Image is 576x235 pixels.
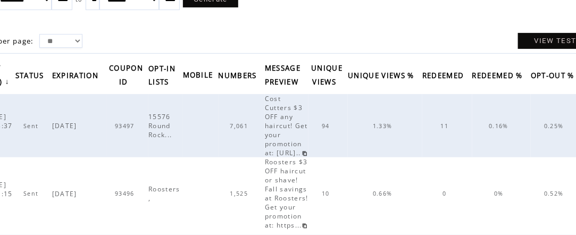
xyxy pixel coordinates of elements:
[441,122,452,130] span: 11
[265,157,308,230] span: Roosters $3 OFF haircut or shave! Fall savings at Roosters! Get your promotion at: https...
[494,190,506,197] span: 0%
[219,68,260,86] span: NUMBERS
[230,190,251,197] span: 1,525
[348,68,417,86] span: UNIQUE VIEWS %
[52,121,80,130] span: [DATE]
[52,68,101,86] span: EXPIRATION
[148,184,180,203] span: Roosters ,
[311,60,343,91] a: UNIQUE VIEWS
[109,61,143,92] span: COUPON ID
[52,189,80,198] span: [DATE]
[472,68,525,86] span: REDEEMED %
[230,122,251,130] span: 7,061
[148,61,176,92] span: OPT-IN LISTS
[265,61,301,92] span: MESSAGE PREVIEW
[115,190,137,197] span: 93496
[52,68,104,85] a: EXPIRATION
[322,122,332,130] span: 94
[422,68,467,86] span: REDEEMED
[219,68,262,85] a: NUMBERS
[265,60,304,91] a: MESSAGE PREVIEW
[348,68,420,85] a: UNIQUE VIEWS %
[109,60,143,91] a: COUPON ID
[322,190,332,197] span: 10
[265,94,308,157] span: Cost Cutters $3 OFF any haircut! Get your promotion at: [URL]..
[311,61,343,92] span: UNIQUE VIEWS
[373,190,395,197] span: 0.66%
[183,68,216,85] span: MOBILE
[115,122,137,130] span: 93497
[443,190,449,197] span: 0
[15,68,49,85] a: STATUS
[23,122,41,130] span: Sent
[148,112,174,139] span: 15576 Round Rock...
[489,122,512,130] span: 0.16%
[23,190,41,197] span: Sent
[544,190,566,197] span: 0.52%
[472,68,528,85] a: REDEEMED %
[373,122,395,130] span: 1.33%
[15,68,47,86] span: STATUS
[544,122,566,130] span: 0.25%
[422,68,470,85] a: REDEEMED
